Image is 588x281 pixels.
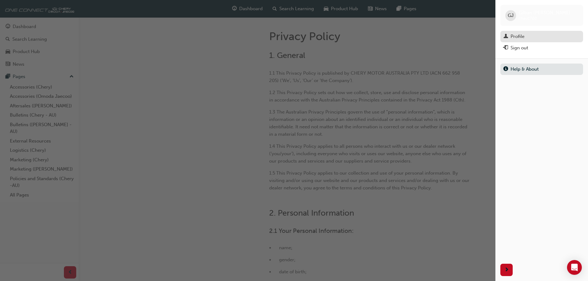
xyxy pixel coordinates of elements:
[503,67,508,72] span: info-icon
[567,260,582,275] div: Open Intercom Messenger
[519,10,570,15] span: Gillian [PERSON_NAME]
[503,45,508,51] span: exit-icon
[500,64,583,75] a: Help & About
[504,266,509,274] span: next-icon
[508,12,514,19] span: GJ
[503,34,508,39] span: man-icon
[500,31,583,42] a: Profile
[511,33,524,40] div: Profile
[519,16,537,21] span: chau1760
[511,44,528,52] div: Sign out
[500,42,583,54] button: Sign out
